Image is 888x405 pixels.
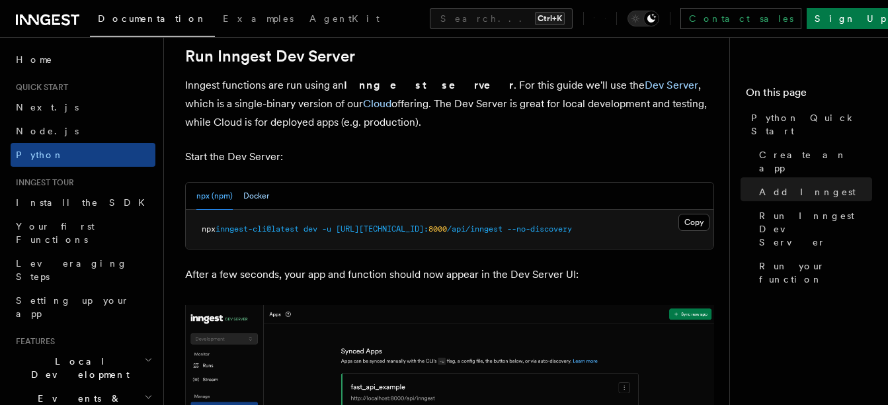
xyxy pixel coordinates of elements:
[645,79,698,91] a: Dev Server
[303,224,317,234] span: dev
[759,185,856,199] span: Add Inngest
[428,224,447,234] span: 8000
[90,4,215,37] a: Documentation
[16,221,95,245] span: Your first Functions
[754,254,872,291] a: Run your function
[678,214,709,231] button: Copy
[430,8,573,29] button: Search...Ctrl+K
[16,295,130,319] span: Setting up your app
[447,224,503,234] span: /api/inngest
[98,13,207,24] span: Documentation
[309,13,380,24] span: AgentKit
[363,97,391,110] a: Cloud
[11,177,74,188] span: Inngest tour
[751,111,872,138] span: Python Quick Start
[302,4,387,36] a: AgentKit
[11,191,155,214] a: Install the SDK
[11,289,155,326] a: Setting up your app
[11,48,155,71] a: Home
[535,12,565,25] kbd: Ctrl+K
[754,204,872,254] a: Run Inngest Dev Server
[185,47,355,66] a: Run Inngest Dev Server
[11,143,155,167] a: Python
[746,106,872,143] a: Python Quick Start
[680,8,801,29] a: Contact sales
[344,79,514,91] strong: Inngest server
[759,148,872,175] span: Create an app
[185,265,714,284] p: After a few seconds, your app and function should now appear in the Dev Server UI:
[202,224,216,234] span: npx
[11,349,155,386] button: Local Development
[196,183,233,210] button: npx (npm)
[16,150,64,160] span: Python
[754,180,872,204] a: Add Inngest
[11,251,155,289] a: Leveraging Steps
[322,224,331,234] span: -u
[11,336,55,347] span: Features
[746,85,872,106] h4: On this page
[16,53,53,66] span: Home
[16,197,153,208] span: Install the SDK
[16,258,128,282] span: Leveraging Steps
[216,224,299,234] span: inngest-cli@latest
[16,126,79,136] span: Node.js
[754,143,872,180] a: Create an app
[11,355,144,381] span: Local Development
[759,259,872,286] span: Run your function
[11,82,68,93] span: Quick start
[215,4,302,36] a: Examples
[11,95,155,119] a: Next.js
[759,209,872,249] span: Run Inngest Dev Server
[11,119,155,143] a: Node.js
[223,13,294,24] span: Examples
[16,102,79,112] span: Next.js
[11,214,155,251] a: Your first Functions
[243,183,269,210] button: Docker
[336,224,428,234] span: [URL][TECHNICAL_ID]:
[507,224,572,234] span: --no-discovery
[627,11,659,26] button: Toggle dark mode
[185,76,714,132] p: Inngest functions are run using an . For this guide we'll use the , which is a single-binary vers...
[185,148,714,166] p: Start the Dev Server:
